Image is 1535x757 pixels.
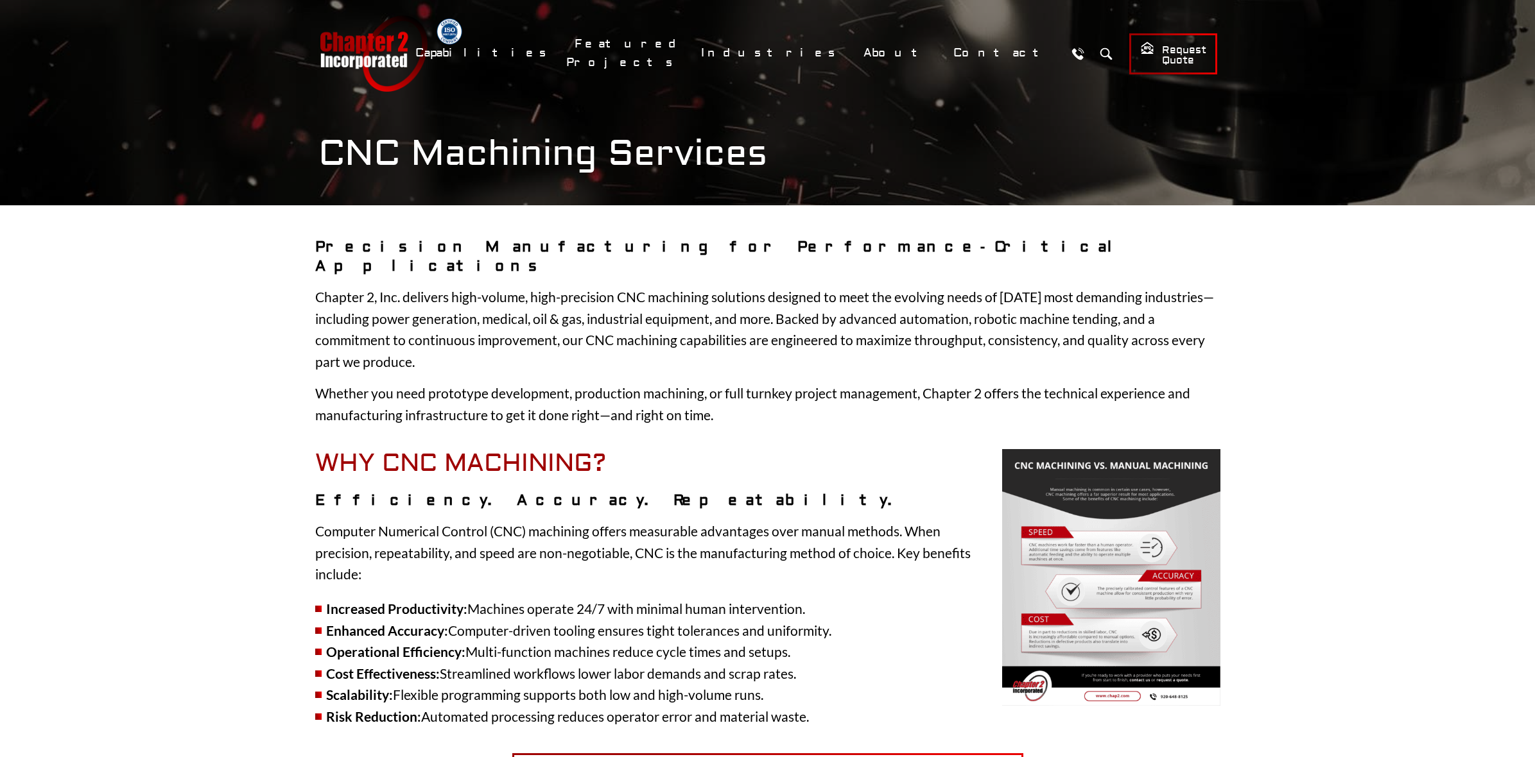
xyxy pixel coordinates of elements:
strong: Precision Manufacturing for Performance-Critical Applications [315,237,1125,275]
a: Request Quote [1129,33,1217,74]
h1: CNC Machining Services [318,132,1217,175]
strong: Risk Reduction: [326,708,421,724]
strong: Operational Efficiency: [326,643,465,659]
a: Call Us [1066,42,1090,65]
p: Chapter 2, Inc. delivers high-volume, high-precision CNC machining solutions designed to meet the... [315,286,1220,372]
li: Automated processing reduces operator error and material waste. [315,706,1220,727]
a: About [855,39,939,67]
a: Chapter 2 Incorporated [318,15,428,92]
a: Capabilities [407,39,560,67]
li: Multi-function machines reduce cycle times and setups. [315,641,1220,663]
h2: Why CNC Machining? [315,449,1220,479]
li: Machines operate 24/7 with minimal human intervention. [315,598,1220,620]
li: Computer-driven tooling ensures tight tolerances and uniformity. [315,620,1220,642]
strong: Efficiency. Accuracy. Repeatability. [315,491,902,509]
a: Industries [693,39,849,67]
a: Featured Projects [566,30,686,76]
li: Flexible programming supports both low and high-volume runs. [315,684,1220,706]
button: Search [1095,42,1118,65]
strong: Scalability: [326,686,393,702]
strong: Cost Effectiveness: [326,665,440,681]
a: Contact [945,39,1060,67]
span: Request Quote [1140,41,1206,67]
strong: Enhanced Accuracy: [326,622,448,638]
p: Whether you need prototype development, production machining, or full turnkey project management,... [315,382,1220,425]
li: Streamlined workflows lower labor demands and scrap rates. [315,663,1220,685]
p: Computer Numerical Control (CNC) machining offers measurable advantages over manual methods. When... [315,520,1220,585]
strong: Increased Productivity: [326,600,467,617]
img: CNC Machining vs Manual Machining [1002,449,1220,706]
